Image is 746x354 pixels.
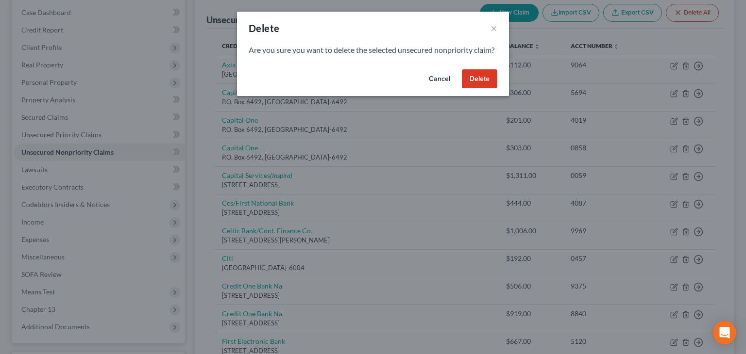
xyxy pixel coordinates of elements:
button: Delete [462,69,497,89]
button: Cancel [421,69,458,89]
button: × [491,22,497,34]
p: Are you sure you want to delete the selected unsecured nonpriority claim? [249,45,497,56]
div: Delete [249,21,279,35]
div: Open Intercom Messenger [713,321,736,344]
